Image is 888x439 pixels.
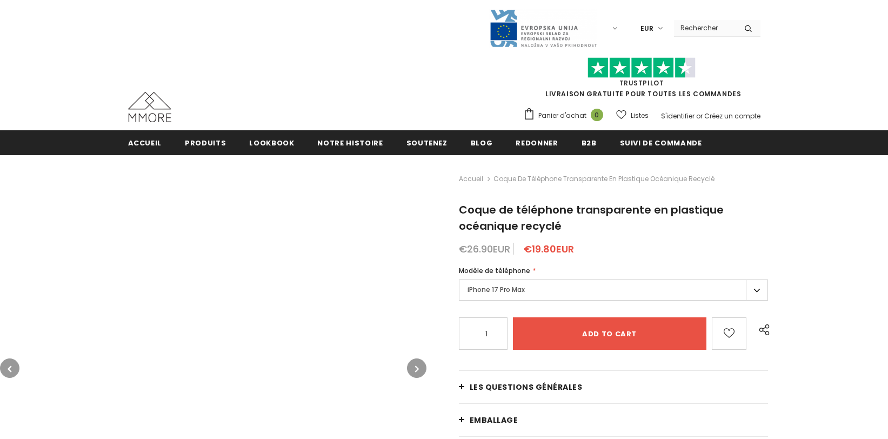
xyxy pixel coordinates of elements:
a: Notre histoire [317,130,383,155]
img: Faites confiance aux étoiles pilotes [587,57,696,78]
span: Suivi de commande [620,138,702,148]
span: Panier d'achat [538,110,586,121]
a: S'identifier [661,111,695,121]
span: Les questions générales [470,382,583,393]
a: Blog [471,130,493,155]
span: Listes [631,110,649,121]
a: Les questions générales [459,371,769,403]
a: Accueil [459,172,483,185]
span: Modèle de téléphone [459,266,530,275]
span: Accueil [128,138,162,148]
span: LIVRAISON GRATUITE POUR TOUTES LES COMMANDES [523,62,760,98]
a: TrustPilot [619,78,664,88]
span: Blog [471,138,493,148]
span: €19.80EUR [524,242,574,256]
span: Produits [185,138,226,148]
input: Add to cart [513,317,706,350]
span: Coque de téléphone transparente en plastique océanique recyclé [459,202,724,234]
span: €26.90EUR [459,242,510,256]
a: Suivi de commande [620,130,702,155]
a: Créez un compte [704,111,760,121]
label: iPhone 17 Pro Max [459,280,769,301]
a: Lookbook [249,130,294,155]
a: Panier d'achat 0 [523,108,609,124]
a: Produits [185,130,226,155]
a: Accueil [128,130,162,155]
span: or [696,111,703,121]
span: Coque de téléphone transparente en plastique océanique recyclé [493,172,715,185]
img: Cas MMORE [128,92,171,122]
a: EMBALLAGE [459,404,769,436]
span: soutenez [406,138,448,148]
a: B2B [582,130,597,155]
a: Listes [616,106,649,125]
span: Redonner [516,138,558,148]
span: B2B [582,138,597,148]
a: Javni Razpis [489,23,597,32]
span: 0 [591,109,603,121]
span: Notre histoire [317,138,383,148]
a: soutenez [406,130,448,155]
span: EUR [640,23,653,34]
img: Javni Razpis [489,9,597,48]
span: EMBALLAGE [470,415,518,425]
span: Lookbook [249,138,294,148]
a: Redonner [516,130,558,155]
input: Search Site [674,20,736,36]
